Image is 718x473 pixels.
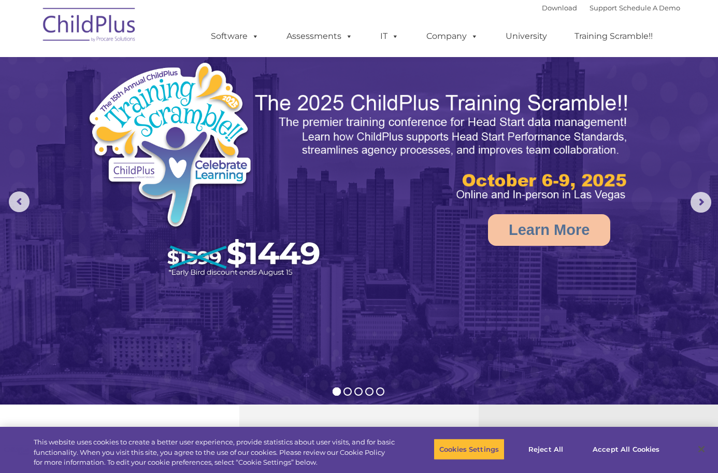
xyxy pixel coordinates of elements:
[495,26,557,47] a: University
[690,438,713,461] button: Close
[370,26,409,47] a: IT
[200,26,269,47] a: Software
[488,214,610,246] a: Learn More
[34,437,395,468] div: This website uses cookies to create a better user experience, provide statistics about user visit...
[542,4,577,12] a: Download
[542,4,680,12] font: |
[587,438,665,460] button: Accept All Cookies
[590,4,617,12] a: Support
[38,1,141,52] img: ChildPlus by Procare Solutions
[619,4,680,12] a: Schedule A Demo
[416,26,489,47] a: Company
[434,438,505,460] button: Cookies Settings
[276,26,363,47] a: Assessments
[513,438,578,460] button: Reject All
[564,26,663,47] a: Training Scramble!!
